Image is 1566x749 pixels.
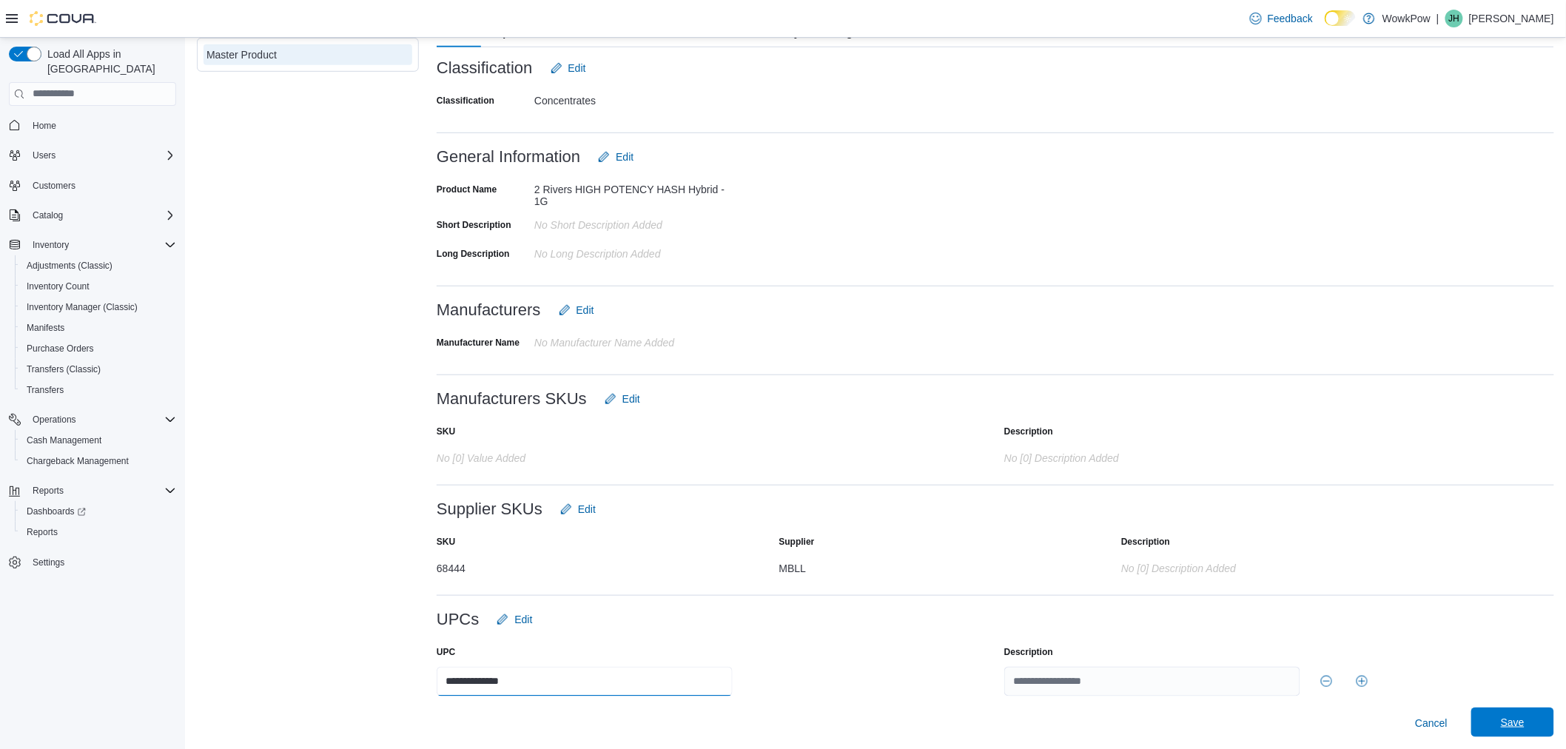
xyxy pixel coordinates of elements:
div: No [0] value added [437,446,733,464]
button: Users [3,145,182,166]
span: Inventory Manager (Classic) [21,298,176,316]
label: Description [1004,426,1053,437]
span: Catalog [33,209,63,221]
p: WowkPow [1382,10,1431,27]
button: Home [3,115,182,136]
img: Cova [30,11,96,26]
span: Edit [568,61,586,75]
span: Transfers [27,384,64,396]
div: No Long Description added [534,242,733,260]
nav: Complex example [9,109,176,612]
span: Inventory [27,236,176,254]
label: SKU [437,426,455,437]
label: Supplier [779,536,815,548]
span: Customers [33,180,75,192]
a: Dashboards [15,501,182,522]
div: MBLL [779,557,1075,574]
label: UPC [437,646,455,658]
button: Edit [599,384,646,414]
span: Purchase Orders [27,343,94,355]
span: Cash Management [21,431,176,449]
span: Inventory Manager (Classic) [27,301,138,313]
span: Edit [622,392,640,406]
span: Cancel [1415,716,1448,730]
button: Inventory [27,236,75,254]
a: Manifests [21,319,70,337]
button: Reports [27,482,70,500]
span: Edit [514,612,532,627]
span: Manifests [27,322,64,334]
label: Product Name [437,184,497,195]
button: Remove row [1318,673,1336,691]
span: Chargeback Management [21,452,176,470]
span: Reports [27,482,176,500]
div: Jenny Hart [1445,10,1463,27]
span: Transfers (Classic) [27,363,101,375]
span: Catalog [27,206,176,224]
button: Edit [491,605,538,634]
span: Manifests [21,319,176,337]
button: Manifests [15,318,182,338]
a: Transfers [21,381,70,399]
a: Home [27,117,62,135]
p: | [1436,10,1439,27]
button: Cancel [1409,708,1454,738]
span: Edit [616,150,634,164]
div: No [0] description added [1121,557,1417,574]
span: Adjustments (Classic) [21,257,176,275]
h3: General Information [437,148,580,166]
span: Feedback [1268,11,1313,26]
button: Transfers (Classic) [15,359,182,380]
h3: Supplier SKUs [437,500,542,518]
button: Inventory [3,235,182,255]
button: Transfers [15,380,182,400]
span: Users [33,150,56,161]
a: Reports [21,523,64,541]
span: Adjustments (Classic) [27,260,112,272]
label: Classification [437,95,494,107]
label: SKU [437,536,455,548]
label: Long Description [437,248,510,260]
a: Settings [27,554,70,571]
span: Transfers (Classic) [21,360,176,378]
h3: UPCs [437,611,479,628]
span: Settings [27,553,176,571]
p: [PERSON_NAME] [1469,10,1554,27]
button: Catalog [27,206,69,224]
label: Description [1004,646,1053,658]
span: Inventory Count [27,281,90,292]
button: Catalog [3,205,182,226]
a: Feedback [1244,4,1319,33]
span: Save [1501,715,1525,730]
input: Dark Mode [1325,10,1356,26]
div: No Manufacturer Name Added [534,331,733,349]
span: Dark Mode [1325,26,1325,27]
span: Cash Management [27,434,101,446]
a: Inventory Manager (Classic) [21,298,144,316]
button: Edit [554,494,602,524]
h3: Classification [437,59,533,77]
span: Settings [33,557,64,568]
div: No Short Description added [534,213,733,231]
span: Reports [21,523,176,541]
button: Users [27,147,61,164]
button: Inventory Count [15,276,182,297]
span: Inventory [33,239,69,251]
span: Inventory Count [21,278,176,295]
button: Cash Management [15,430,182,451]
span: Transfers [21,381,176,399]
span: Chargeback Management [27,455,129,467]
label: Manufacturer Name [437,337,520,349]
span: Load All Apps in [GEOGRAPHIC_DATA] [41,47,176,76]
button: Edit [592,142,639,172]
span: Dashboards [21,503,176,520]
h3: Manufacturers SKUs [437,390,587,408]
div: 68444 [437,557,733,574]
button: Customers [3,175,182,196]
a: Dashboards [21,503,92,520]
div: Master Product [206,47,409,61]
a: Inventory Count [21,278,95,295]
button: Add row [1435,557,1453,574]
a: Purchase Orders [21,340,100,357]
span: Purchase Orders [21,340,176,357]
